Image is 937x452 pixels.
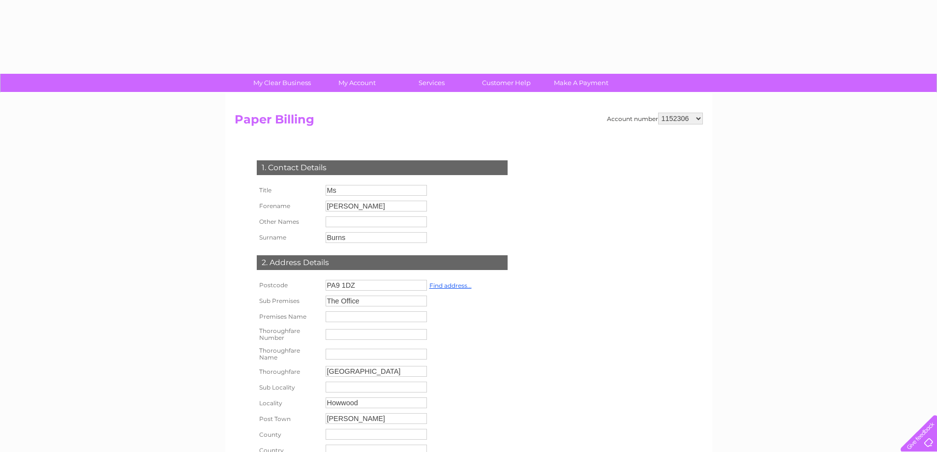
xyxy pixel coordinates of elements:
[541,74,622,92] a: Make A Payment
[257,255,508,270] div: 2. Address Details
[254,325,323,344] th: Thoroughfare Number
[254,309,323,325] th: Premises Name
[391,74,472,92] a: Services
[429,282,472,289] a: Find address...
[235,113,703,131] h2: Paper Billing
[254,293,323,309] th: Sub Premises
[254,363,323,379] th: Thoroughfare
[254,230,323,245] th: Surname
[254,214,323,230] th: Other Names
[254,411,323,426] th: Post Town
[257,160,508,175] div: 1. Contact Details
[316,74,397,92] a: My Account
[254,379,323,395] th: Sub Locality
[254,344,323,364] th: Thoroughfare Name
[254,395,323,411] th: Locality
[466,74,547,92] a: Customer Help
[254,182,323,198] th: Title
[607,113,703,124] div: Account number
[254,198,323,214] th: Forename
[254,277,323,293] th: Postcode
[242,74,323,92] a: My Clear Business
[254,426,323,442] th: County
